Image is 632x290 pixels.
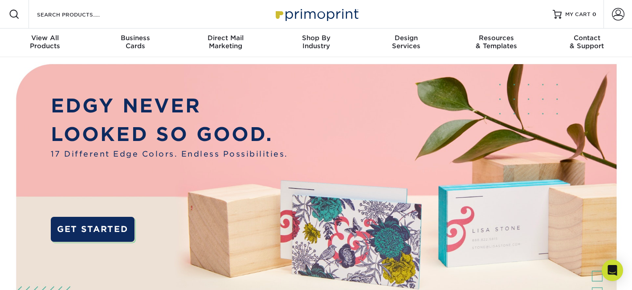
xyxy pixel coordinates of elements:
div: Open Intercom Messenger [602,260,623,281]
span: Direct Mail [180,34,271,42]
span: 17 Different Edge Colors. Endless Possibilities. [51,149,288,160]
p: LOOKED SO GOOD. [51,120,288,149]
span: Design [361,34,452,42]
img: Primoprint [272,4,361,24]
div: & Support [542,34,632,50]
iframe: Google Customer Reviews [2,263,76,287]
span: Business [90,34,181,42]
div: Services [361,34,452,50]
div: Marketing [180,34,271,50]
span: 0 [592,11,596,17]
p: EDGY NEVER [51,91,288,120]
input: SEARCH PRODUCTS..... [36,9,123,20]
div: Industry [271,34,361,50]
a: BusinessCards [90,29,181,57]
a: GET STARTED [51,217,135,242]
a: Contact& Support [542,29,632,57]
span: Shop By [271,34,361,42]
span: Resources [452,34,542,42]
div: & Templates [452,34,542,50]
div: Cards [90,34,181,50]
a: Direct MailMarketing [180,29,271,57]
a: Shop ByIndustry [271,29,361,57]
span: MY CART [565,11,591,18]
a: DesignServices [361,29,452,57]
a: Resources& Templates [452,29,542,57]
span: Contact [542,34,632,42]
